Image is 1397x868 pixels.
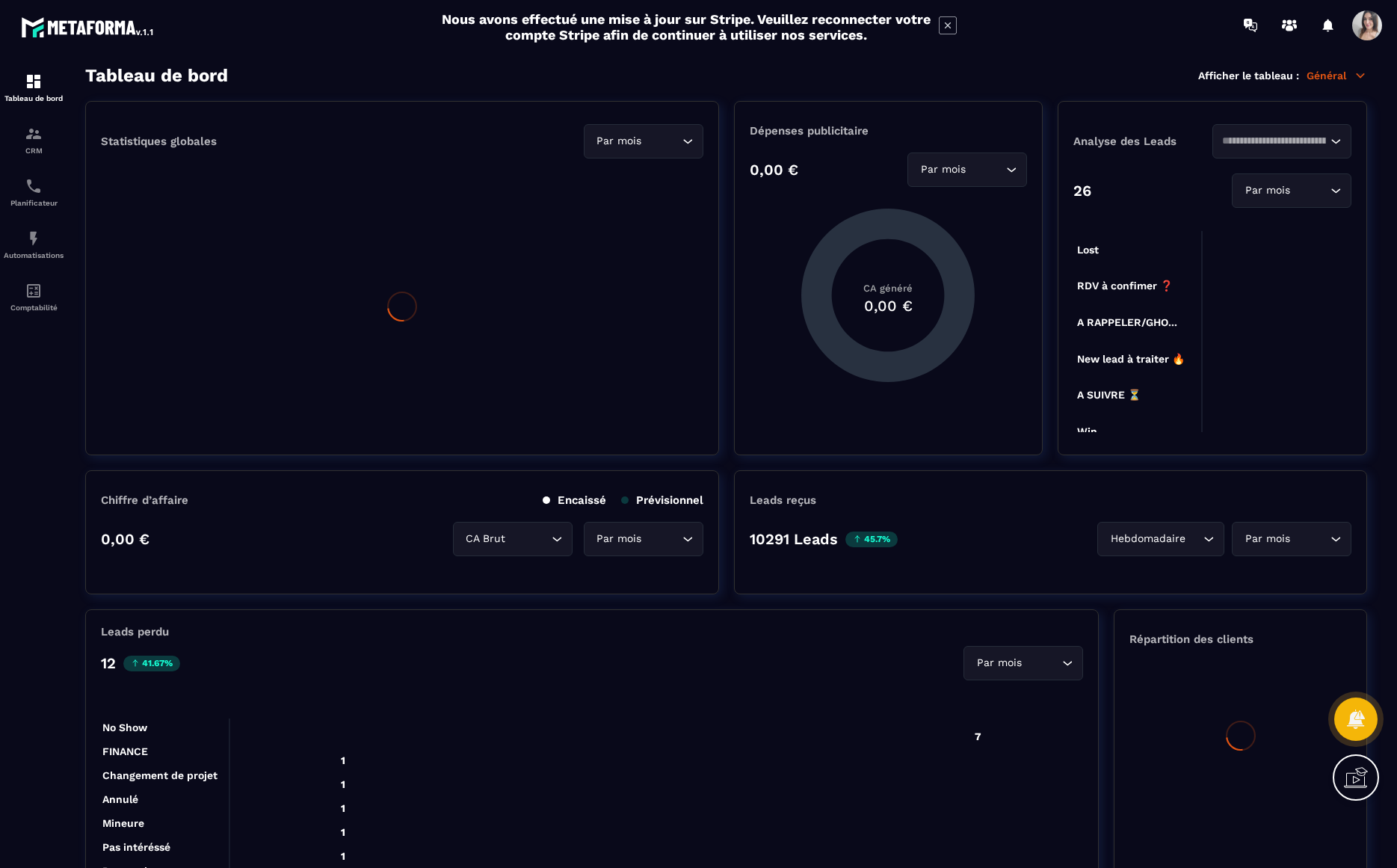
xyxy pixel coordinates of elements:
tspan: Mineure [102,817,144,829]
div: Search for option [584,522,703,556]
div: Search for option [453,522,573,556]
tspan: Changement de projet [102,769,218,782]
input: Search for option [1188,531,1200,547]
span: Par mois [593,531,645,547]
span: Par mois [917,161,969,178]
input: Search for option [645,531,679,547]
tspan: Lost [1077,244,1099,256]
p: 12 [101,654,116,672]
span: Par mois [1242,182,1293,199]
img: accountant [25,282,43,300]
p: 26 [1073,182,1091,200]
p: Comptabilité [4,304,64,312]
img: formation [25,125,43,143]
input: Search for option [969,161,1002,178]
img: formation [25,73,43,90]
tspan: Win [1077,425,1097,437]
tspan: FINANCE [102,745,148,757]
a: automationsautomationsAutomatisations [4,218,64,271]
tspan: Annulé [102,793,138,805]
p: Tableau de bord [4,94,64,102]
div: Search for option [1232,522,1351,556]
span: CA Brut [463,531,509,547]
input: Search for option [1222,133,1327,150]
tspan: Pas intéréssé [102,841,170,853]
p: Répartition des clients [1129,632,1351,646]
div: Search for option [1097,522,1224,556]
p: Leads perdu [101,625,169,638]
p: Encaissé [543,493,606,507]
div: Search for option [584,124,703,158]
tspan: No Show [102,721,148,733]
a: formationformationCRM [4,114,64,166]
p: Leads reçus [750,493,816,507]
span: Par mois [973,655,1025,671]
div: Search for option [1212,124,1351,158]
tspan: A SUIVRE ⏳ [1077,389,1141,401]
a: schedulerschedulerPlanificateur [4,166,64,218]
img: scheduler [25,177,43,195]
p: Automatisations [4,251,64,259]
span: Par mois [593,133,645,150]
p: CRM [4,147,64,155]
p: Prévisionnel [621,493,703,507]
span: Par mois [1242,531,1293,547]
div: Search for option [907,153,1027,187]
h3: Tableau de bord [85,65,228,86]
tspan: New lead à traiter 🔥 [1077,353,1185,366]
input: Search for option [509,531,548,547]
input: Search for option [1025,655,1058,671]
tspan: A RAPPELER/GHO... [1077,316,1177,328]
p: Planificateur [4,199,64,207]
p: 10291 Leads [750,530,838,548]
img: automations [25,230,43,247]
p: Statistiques globales [101,135,217,148]
p: 41.67% [123,656,180,671]
h2: Nous avons effectué une mise à jour sur Stripe. Veuillez reconnecter votre compte Stripe afin de ... [441,11,931,43]
p: Afficher le tableau : [1198,70,1299,81]
input: Search for option [645,133,679,150]
p: Chiffre d’affaire [101,493,188,507]
a: formationformationTableau de bord [4,61,64,114]
img: logo [21,13,155,40]
p: Analyse des Leads [1073,135,1212,148]
div: Search for option [1232,173,1351,208]
p: 45.7% [845,532,898,547]
p: Général [1307,69,1367,82]
div: Search for option [963,646,1083,680]
tspan: RDV à confimer ❓ [1077,280,1174,292]
p: 0,00 € [101,530,149,548]
p: Dépenses publicitaire [750,124,1027,138]
span: Hebdomadaire [1107,531,1188,547]
a: accountantaccountantComptabilité [4,271,64,323]
input: Search for option [1293,531,1327,547]
p: 0,00 € [750,161,798,179]
input: Search for option [1293,182,1327,199]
